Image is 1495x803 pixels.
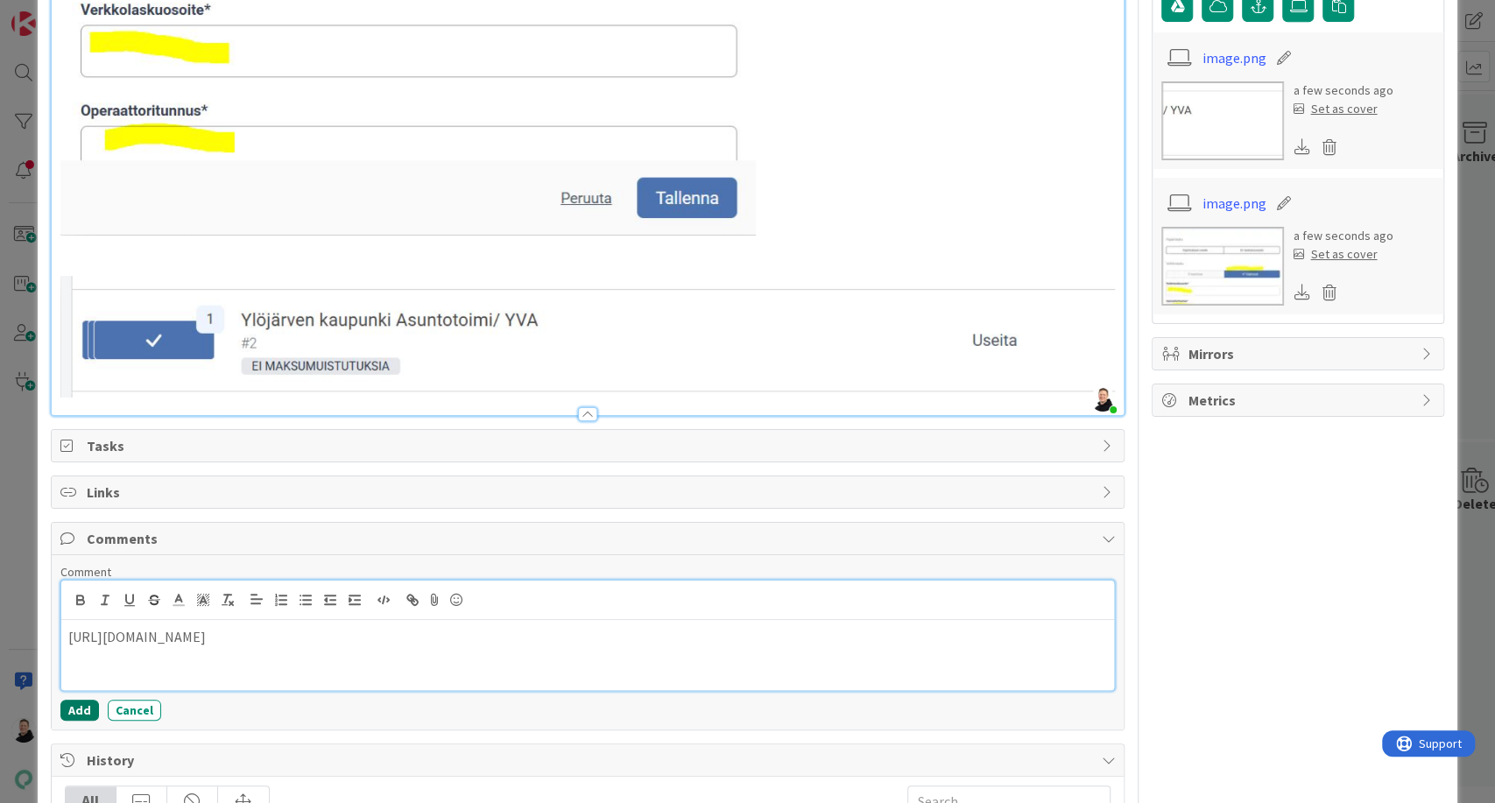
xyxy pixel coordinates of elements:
[1293,227,1393,245] div: a few seconds ago
[68,627,1108,647] p: [URL][DOMAIN_NAME]
[60,700,99,721] button: Add
[1293,281,1312,304] div: Download
[87,528,1093,549] span: Comments
[1090,387,1115,412] img: KHqomuoKQRjoNQxyxxwtZmjOUFPU5med.jpg
[87,435,1093,456] span: Tasks
[1293,136,1312,158] div: Download
[1293,245,1377,264] div: Set as cover
[1293,81,1393,100] div: a few seconds ago
[1188,343,1412,364] span: Mirrors
[87,482,1093,503] span: Links
[1293,100,1377,118] div: Set as cover
[60,564,111,580] span: Comment
[60,276,1116,398] img: image.png
[37,3,80,24] span: Support
[1202,193,1266,214] a: image.png
[1202,47,1266,68] a: image.png
[87,750,1093,771] span: History
[1188,390,1412,411] span: Metrics
[108,700,161,721] button: Cancel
